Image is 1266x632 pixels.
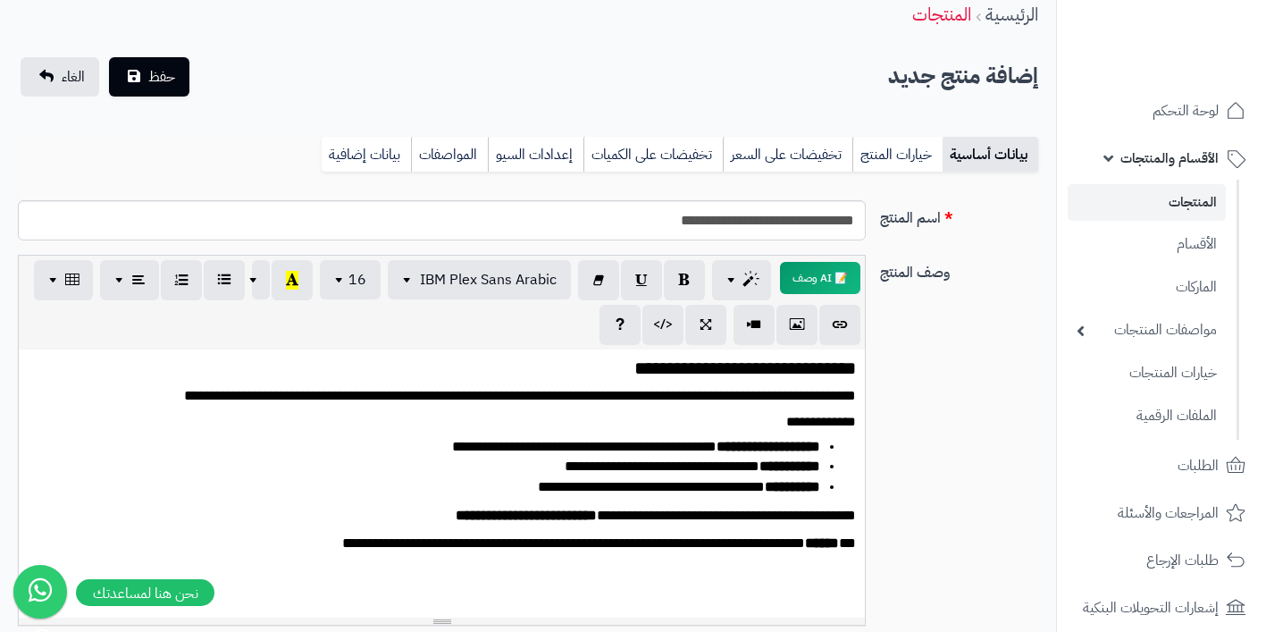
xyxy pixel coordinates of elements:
span: الطلبات [1178,453,1219,478]
span: IBM Plex Sans Arabic [420,269,557,291]
button: 16 [320,260,381,299]
a: الماركات [1068,268,1226,307]
a: الغاء [21,57,99,97]
a: الرئيسية [985,1,1038,28]
a: بيانات إضافية [322,137,411,173]
a: المراجعات والأسئلة [1068,492,1255,535]
a: طلبات الإرجاع [1068,539,1255,582]
span: لوحة التحكم [1153,98,1219,123]
span: طلبات الإرجاع [1146,548,1219,573]
button: 📝 AI وصف [780,262,860,294]
span: 16 [348,269,366,291]
h2: إضافة منتج جديد [888,58,1038,95]
a: لوحة التحكم [1068,89,1255,132]
span: الغاء [62,66,85,88]
button: حفظ [109,57,189,97]
a: المنتجات [912,1,971,28]
a: الملفات الرقمية [1068,397,1226,435]
a: تخفيضات على الكميات [583,137,723,173]
a: خيارات المنتجات [1068,354,1226,392]
a: تخفيضات على السعر [723,137,852,173]
label: اسم المنتج [873,200,1045,229]
a: خيارات المنتج [852,137,943,173]
button: IBM Plex Sans Arabic [388,260,571,299]
span: المراجعات والأسئلة [1118,501,1219,526]
span: حفظ [148,66,175,88]
span: الأقسام والمنتجات [1120,146,1219,171]
a: بيانات أساسية [943,137,1038,173]
a: المواصفات [411,137,488,173]
a: الأقسام [1068,225,1226,264]
a: المنتجات [1068,184,1226,221]
a: مواصفات المنتجات [1068,311,1226,350]
a: إعدادات السيو [488,137,583,173]
a: إشعارات التحويلات البنكية [1068,586,1255,629]
span: إشعارات التحويلات البنكية [1083,595,1219,620]
label: وصف المنتج [873,255,1045,283]
a: الطلبات [1068,444,1255,487]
